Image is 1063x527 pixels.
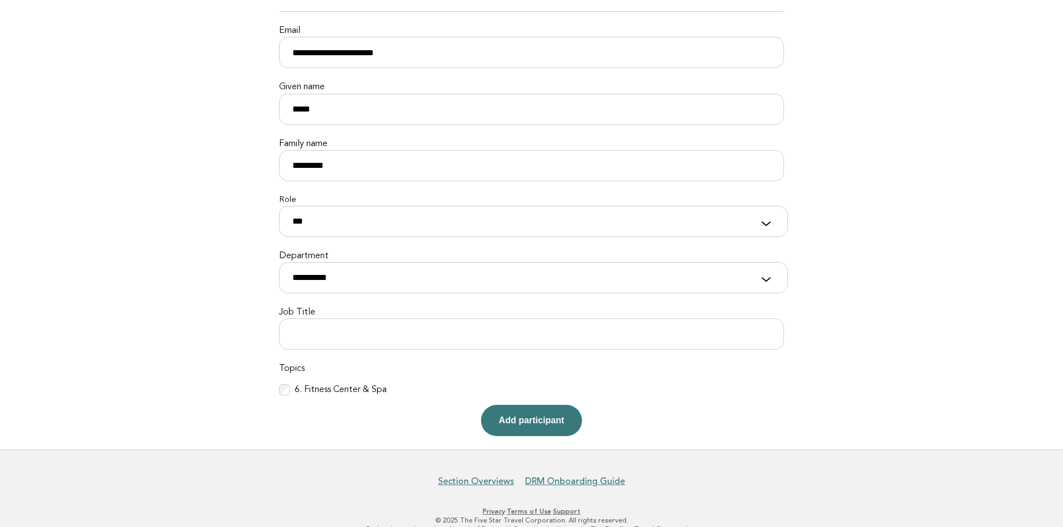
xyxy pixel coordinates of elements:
p: © 2025 The Five Star Travel Corporation. All rights reserved. [190,516,873,525]
a: Section Overviews [438,476,514,487]
a: DRM Onboarding Guide [525,476,625,487]
label: Job Title [279,307,784,318]
label: Topics [279,363,784,375]
a: Support [553,507,580,515]
label: Given name [279,81,784,93]
label: Family name [279,138,784,150]
label: Email [279,25,784,37]
a: Privacy [483,507,505,515]
p: · · [190,507,873,516]
label: 6. Fitness Center & Spa [295,384,387,396]
label: Department [279,250,784,262]
label: Role [279,195,784,206]
button: Add participant [481,405,582,436]
a: Terms of Use [507,507,551,515]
